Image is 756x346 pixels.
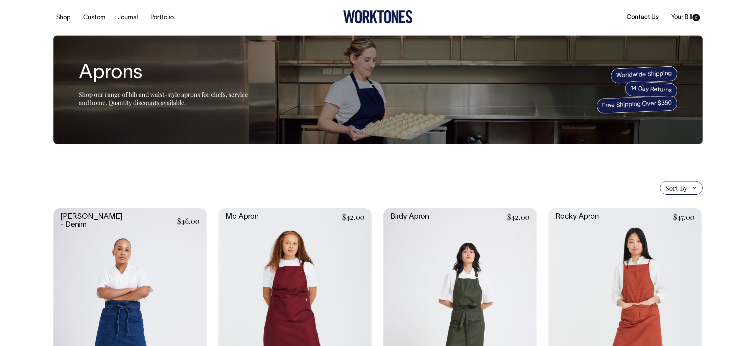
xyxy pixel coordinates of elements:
[148,12,176,23] a: Portfolio
[692,14,700,21] span: 0
[53,12,73,23] a: Shop
[79,63,248,84] h1: Aprons
[115,12,141,23] a: Journal
[80,12,108,23] a: Custom
[596,95,678,114] span: Free Shipping Over $350
[665,184,687,192] span: Sort By
[611,66,678,84] span: Worldwide Shipping
[79,90,248,107] span: Shop our range of bib and waist-style aprons for chefs, service and home. Quantity discounts avai...
[625,81,678,99] span: 14 Day Returns
[624,12,661,23] a: Contact Us
[668,12,703,23] a: Your Bill0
